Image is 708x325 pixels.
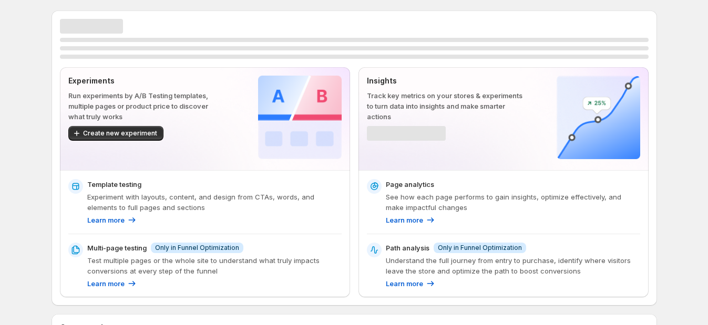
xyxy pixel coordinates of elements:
[87,179,141,190] p: Template testing
[68,90,224,122] p: Run experiments by A/B Testing templates, multiple pages or product price to discover what truly ...
[438,244,522,252] span: Only in Funnel Optimization
[557,76,640,159] img: Insights
[386,243,429,253] p: Path analysis
[258,76,342,159] img: Experiments
[83,129,157,138] span: Create new experiment
[386,192,640,213] p: See how each page performs to gain insights, optimize effectively, and make impactful changes
[87,278,137,289] a: Learn more
[367,90,523,122] p: Track key metrics on your stores & experiments to turn data into insights and make smarter actions
[68,76,224,86] p: Experiments
[386,215,423,225] p: Learn more
[386,278,436,289] a: Learn more
[386,179,434,190] p: Page analytics
[68,126,163,141] button: Create new experiment
[87,215,137,225] a: Learn more
[155,244,239,252] span: Only in Funnel Optimization
[386,215,436,225] a: Learn more
[87,192,342,213] p: Experiment with layouts, content, and design from CTAs, words, and elements to full pages and sec...
[87,243,147,253] p: Multi-page testing
[386,255,640,276] p: Understand the full journey from entry to purchase, identify where visitors leave the store and o...
[87,255,342,276] p: Test multiple pages or the whole site to understand what truly impacts conversions at every step ...
[87,278,125,289] p: Learn more
[87,215,125,225] p: Learn more
[386,278,423,289] p: Learn more
[367,76,523,86] p: Insights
